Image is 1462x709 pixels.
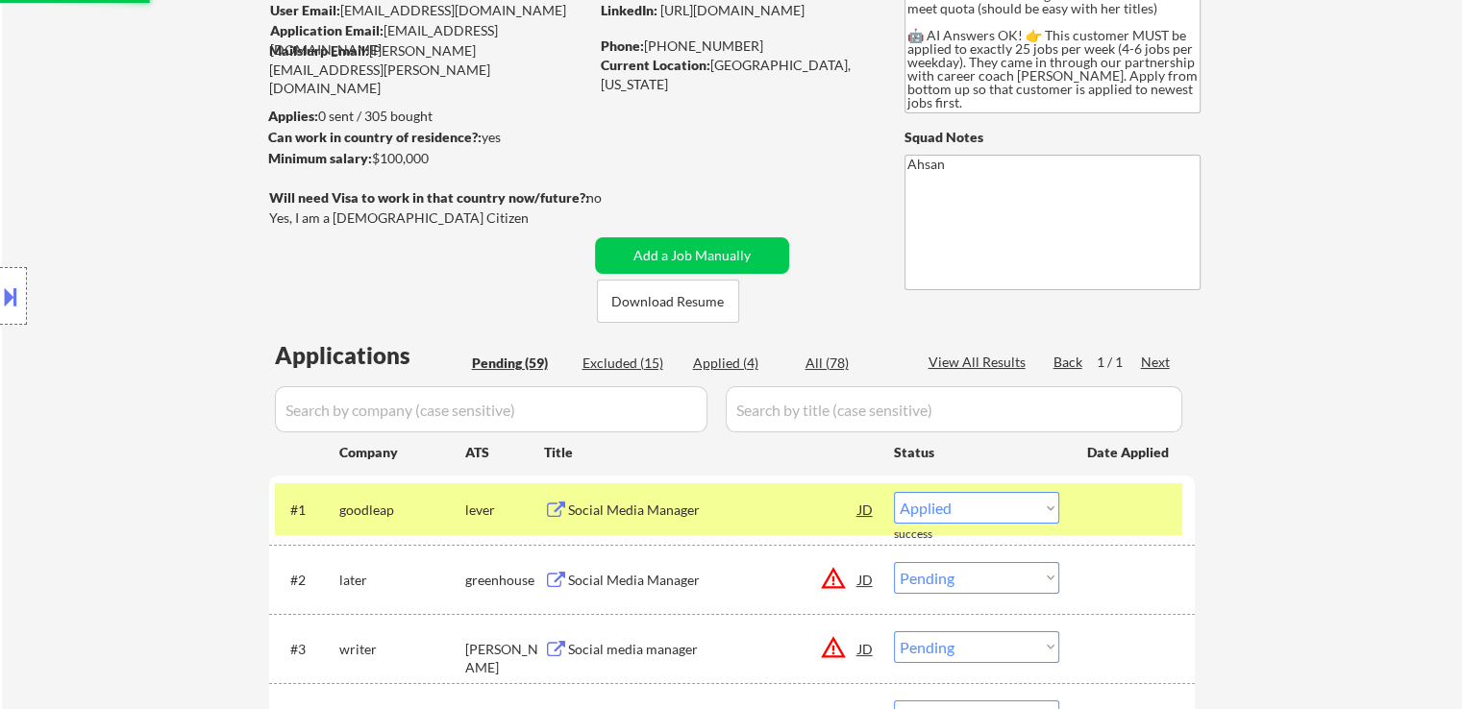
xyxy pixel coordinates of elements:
strong: Will need Visa to work in that country now/future?: [269,189,589,206]
div: Applied (4) [693,354,789,373]
strong: Can work in country of residence?: [268,129,482,145]
div: [GEOGRAPHIC_DATA], [US_STATE] [601,56,873,93]
div: Excluded (15) [582,354,679,373]
div: Pending (59) [472,354,568,373]
strong: Applies: [268,108,318,124]
div: #2 [290,571,324,590]
div: #1 [290,501,324,520]
div: [PERSON_NAME][EMAIL_ADDRESS][PERSON_NAME][DOMAIN_NAME] [269,41,588,98]
div: View All Results [929,353,1031,372]
div: ATS [465,443,544,462]
div: 0 sent / 305 bought [268,107,588,126]
div: [PHONE_NUMBER] [601,37,873,56]
strong: Application Email: [270,22,384,38]
input: Search by company (case sensitive) [275,386,707,432]
div: Social Media Manager [568,501,858,520]
button: Add a Job Manually [595,237,789,274]
button: warning_amber [820,634,847,661]
div: [PERSON_NAME] [465,640,544,677]
a: [URL][DOMAIN_NAME] [660,2,805,18]
div: Yes, I am a [DEMOGRAPHIC_DATA] Citizen [269,208,594,228]
strong: User Email: [270,2,340,18]
div: JD [856,562,876,597]
div: Next [1141,353,1172,372]
input: Search by title (case sensitive) [726,386,1182,432]
div: writer [339,640,465,659]
div: [EMAIL_ADDRESS][DOMAIN_NAME] [270,21,588,59]
strong: LinkedIn: [601,2,657,18]
div: Social Media Manager [568,571,858,590]
div: [EMAIL_ADDRESS][DOMAIN_NAME] [270,1,588,20]
div: success [894,526,971,543]
strong: Phone: [601,37,644,54]
strong: Current Location: [601,57,710,73]
div: JD [856,492,876,526]
div: Title [544,443,876,462]
div: Company [339,443,465,462]
div: Back [1053,353,1084,372]
div: 1 / 1 [1097,353,1141,372]
div: later [339,571,465,590]
div: Squad Notes [904,128,1201,147]
div: #3 [290,640,324,659]
button: Download Resume [597,280,739,323]
div: All (78) [805,354,902,373]
button: warning_amber [820,565,847,592]
div: $100,000 [268,149,588,168]
div: Status [894,434,1059,469]
div: greenhouse [465,571,544,590]
div: lever [465,501,544,520]
div: Date Applied [1087,443,1172,462]
strong: Mailslurp Email: [269,42,369,59]
div: JD [856,631,876,666]
div: no [586,188,641,208]
div: Applications [275,344,465,367]
div: yes [268,128,582,147]
div: goodleap [339,501,465,520]
div: Social media manager [568,640,858,659]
